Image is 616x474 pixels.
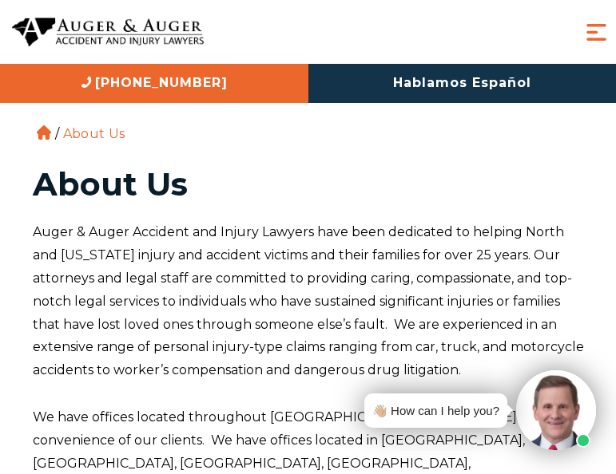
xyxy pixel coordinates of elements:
a: Home [37,125,51,140]
img: Intaker widget Avatar [516,370,596,450]
h1: About Us [33,168,584,200]
button: Menu [582,18,610,46]
li: About Us [59,126,129,141]
img: Auger & Auger Accident and Injury Lawyers Logo [12,18,204,47]
div: 👋🏼 How can I help you? [372,400,499,421]
span: Auger & Auger Accident and Injury Lawyers have been dedicated to helping North and [US_STATE] inj... [33,224,584,377]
